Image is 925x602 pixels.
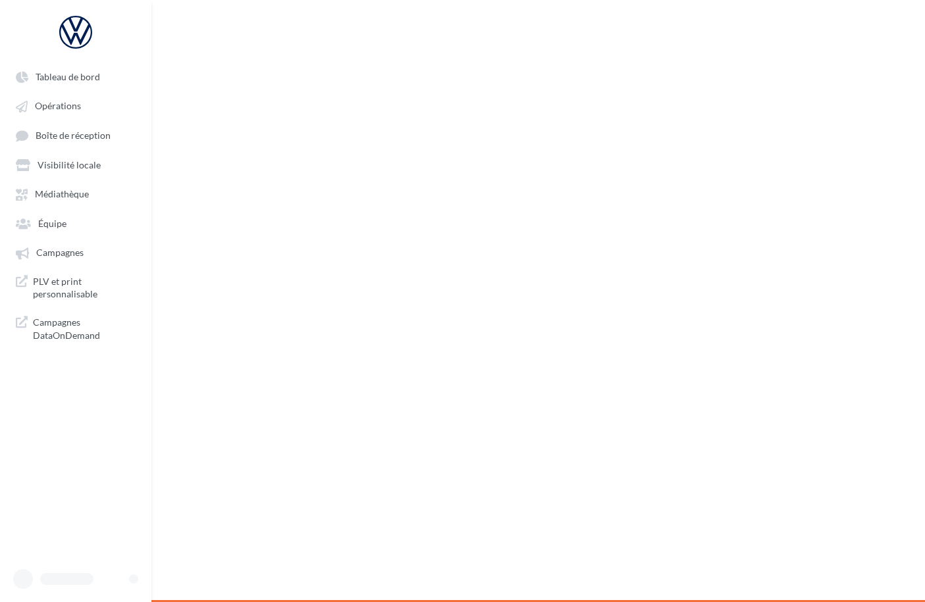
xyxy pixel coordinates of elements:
[36,247,84,259] span: Campagnes
[33,275,136,301] span: PLV et print personnalisable
[36,130,111,141] span: Boîte de réception
[8,93,144,117] a: Opérations
[35,189,89,200] span: Médiathèque
[8,153,144,176] a: Visibilité locale
[8,240,144,264] a: Campagnes
[8,123,144,147] a: Boîte de réception
[38,218,66,229] span: Équipe
[38,159,101,170] span: Visibilité locale
[36,71,100,82] span: Tableau de bord
[8,211,144,235] a: Équipe
[35,101,81,112] span: Opérations
[8,64,144,88] a: Tableau de bord
[8,182,144,205] a: Médiathèque
[8,311,144,347] a: Campagnes DataOnDemand
[8,270,144,306] a: PLV et print personnalisable
[33,316,136,341] span: Campagnes DataOnDemand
